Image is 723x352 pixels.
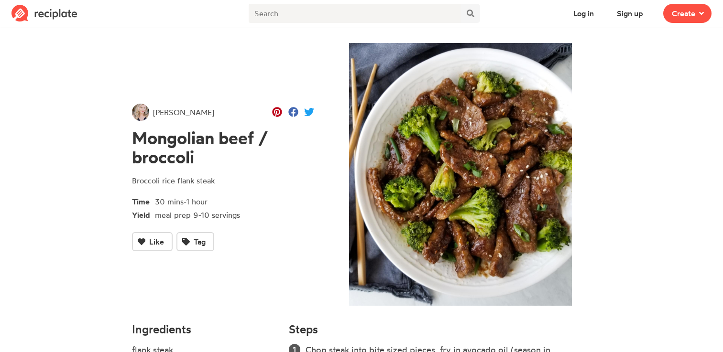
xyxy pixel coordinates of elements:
[153,107,214,118] span: [PERSON_NAME]
[132,207,155,221] span: Yield
[608,4,652,23] button: Sign up
[132,175,314,186] p: Broccoli rice flank steak
[329,43,591,306] img: Recipe of Mongolian beef / broccoli by Kimberly Moller
[132,104,214,121] a: [PERSON_NAME]
[663,4,712,23] button: Create
[249,4,461,23] input: Search
[132,128,314,167] h1: Mongolian beef / broccoli
[194,236,206,247] span: Tag
[149,236,164,247] span: Like
[11,5,77,22] img: Reciplate
[132,104,149,121] img: User's avatar
[155,210,240,220] span: meal prep 9-10 servings
[289,323,318,336] h4: Steps
[155,197,208,206] span: 30 mins-1 hour
[672,8,695,19] span: Create
[176,232,214,251] button: Tag
[132,232,173,251] button: Like
[132,323,277,336] h4: Ingredients
[565,4,602,23] button: Log in
[132,194,155,207] span: Time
